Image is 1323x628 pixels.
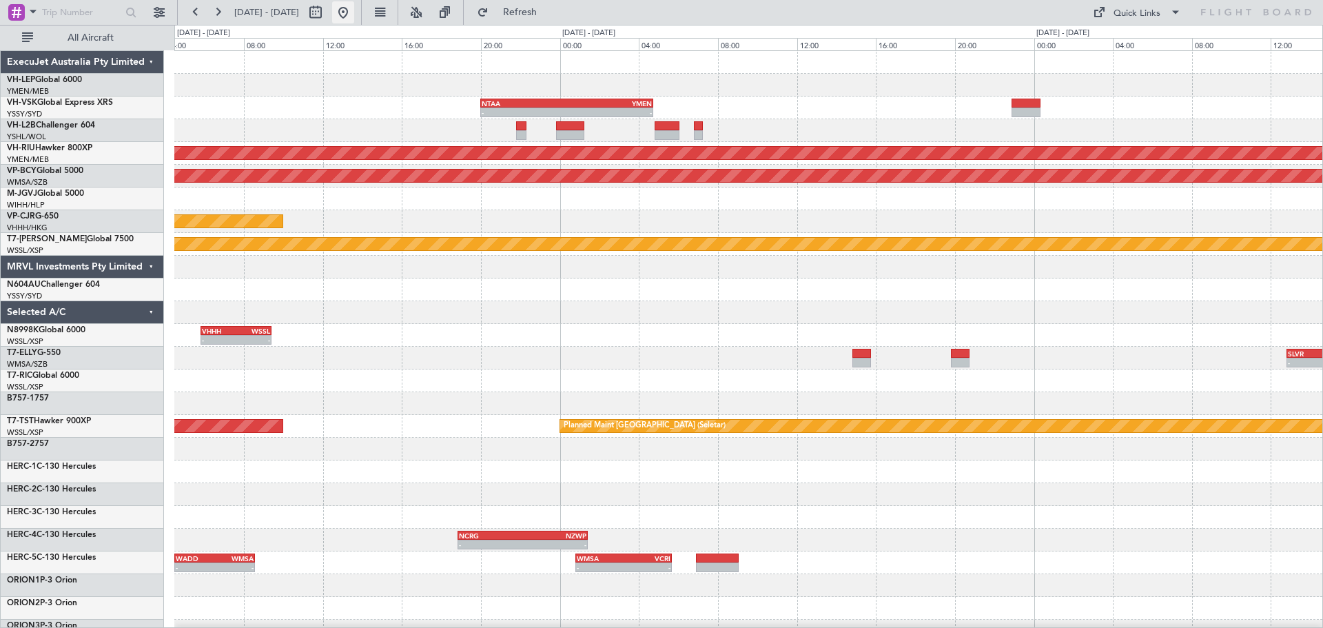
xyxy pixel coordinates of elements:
[1192,38,1271,50] div: 08:00
[7,394,34,403] span: B757-1
[7,599,40,607] span: ORION2
[177,28,230,39] div: [DATE] - [DATE]
[577,554,624,563] div: WMSA
[7,508,96,516] a: HERC-3C-130 Hercules
[471,1,553,23] button: Refresh
[7,86,49,97] a: YMEN/MEB
[7,291,42,301] a: YSSY/SYD
[567,108,653,117] div: -
[15,27,150,49] button: All Aircraft
[7,144,35,152] span: VH-RIU
[7,223,48,233] a: VHHH/HKG
[7,99,113,107] a: VH-VSKGlobal Express XRS
[7,281,41,289] span: N604AU
[7,281,100,289] a: N604AUChallenger 604
[7,212,35,221] span: VP-CJR
[7,463,96,471] a: HERC-1C-130 Hercules
[165,38,244,50] div: 04:00
[7,326,85,334] a: N8998KGlobal 6000
[176,554,215,563] div: WADD
[7,463,37,471] span: HERC-1
[7,576,77,585] a: ORION1P-3 Orion
[567,99,653,108] div: YMEN
[7,372,79,380] a: T7-RICGlobal 6000
[7,121,95,130] a: VH-L2BChallenger 604
[7,349,61,357] a: T7-ELLYG-550
[7,76,35,84] span: VH-LEP
[214,554,254,563] div: WMSA
[7,76,82,84] a: VH-LEPGlobal 6000
[562,28,615,39] div: [DATE] - [DATE]
[955,38,1034,50] div: 20:00
[7,554,37,562] span: HERC-5
[522,540,586,549] div: -
[7,531,96,539] a: HERC-4C-130 Hercules
[7,245,43,256] a: WSSL/XSP
[577,563,624,571] div: -
[7,417,34,425] span: T7-TST
[7,121,36,130] span: VH-L2B
[7,177,48,188] a: WMSA/SZB
[482,108,567,117] div: -
[36,33,145,43] span: All Aircraft
[564,416,726,436] div: Planned Maint [GEOGRAPHIC_DATA] (Seletar)
[7,99,37,107] span: VH-VSK
[7,394,49,403] a: B757-1757
[718,38,797,50] div: 08:00
[7,167,83,175] a: VP-BCYGlobal 5000
[402,38,481,50] div: 16:00
[7,336,43,347] a: WSSL/XSP
[7,190,37,198] span: M-JGVJ
[639,38,718,50] div: 04:00
[7,485,37,494] span: HERC-2
[7,599,77,607] a: ORION2P-3 Orion
[7,235,87,243] span: T7-[PERSON_NAME]
[7,235,134,243] a: T7-[PERSON_NAME]Global 7500
[482,99,567,108] div: NTAA
[481,38,560,50] div: 20:00
[214,563,254,571] div: -
[323,38,402,50] div: 12:00
[7,576,40,585] span: ORION1
[7,440,49,448] a: B757-2757
[1086,1,1188,23] button: Quick Links
[7,508,37,516] span: HERC-3
[7,359,48,369] a: WMSA/SZB
[876,38,955,50] div: 16:00
[624,554,670,563] div: VCRI
[7,167,37,175] span: VP-BCY
[7,554,96,562] a: HERC-5C-130 Hercules
[522,531,586,540] div: NZWP
[7,190,84,198] a: M-JGVJGlobal 5000
[236,327,270,335] div: WSSL
[491,8,549,17] span: Refresh
[7,440,34,448] span: B757-2
[7,326,39,334] span: N8998K
[202,336,236,344] div: -
[236,336,270,344] div: -
[176,563,215,571] div: -
[1113,38,1192,50] div: 04:00
[624,563,670,571] div: -
[234,6,299,19] span: [DATE] - [DATE]
[7,417,91,425] a: T7-TSTHawker 900XP
[1034,38,1114,50] div: 00:00
[202,327,236,335] div: VHHH
[244,38,323,50] div: 08:00
[7,200,45,210] a: WIHH/HLP
[7,154,49,165] a: YMEN/MEB
[7,212,59,221] a: VP-CJRG-650
[42,2,121,23] input: Trip Number
[459,531,523,540] div: NCRG
[7,485,96,494] a: HERC-2C-130 Hercules
[7,427,43,438] a: WSSL/XSP
[1036,28,1089,39] div: [DATE] - [DATE]
[1114,7,1160,21] div: Quick Links
[7,144,92,152] a: VH-RIUHawker 800XP
[560,38,639,50] div: 00:00
[7,132,46,142] a: YSHL/WOL
[7,349,37,357] span: T7-ELLY
[797,38,876,50] div: 12:00
[7,109,42,119] a: YSSY/SYD
[459,540,523,549] div: -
